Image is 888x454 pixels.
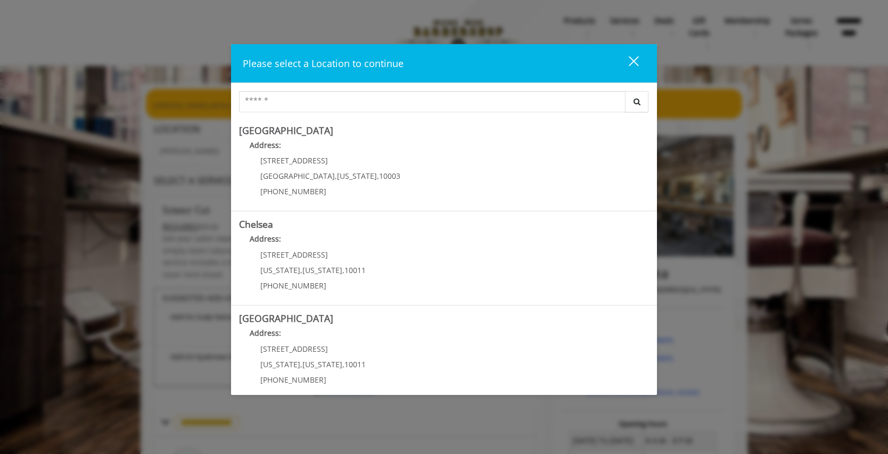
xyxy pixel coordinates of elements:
[337,171,377,181] span: [US_STATE]
[342,265,344,275] span: ,
[302,265,342,275] span: [US_STATE]
[239,312,333,325] b: [GEOGRAPHIC_DATA]
[260,171,335,181] span: [GEOGRAPHIC_DATA]
[250,234,281,244] b: Address:
[342,359,344,369] span: ,
[260,280,326,291] span: [PHONE_NUMBER]
[379,171,400,181] span: 10003
[302,359,342,369] span: [US_STATE]
[260,186,326,196] span: [PHONE_NUMBER]
[344,265,366,275] span: 10011
[239,124,333,137] b: [GEOGRAPHIC_DATA]
[300,359,302,369] span: ,
[260,250,328,260] span: [STREET_ADDRESS]
[344,359,366,369] span: 10011
[260,344,328,354] span: [STREET_ADDRESS]
[250,140,281,150] b: Address:
[609,52,645,74] button: close dialog
[631,98,643,105] i: Search button
[260,359,300,369] span: [US_STATE]
[300,265,302,275] span: ,
[260,265,300,275] span: [US_STATE]
[260,375,326,385] span: [PHONE_NUMBER]
[250,328,281,338] b: Address:
[260,155,328,166] span: [STREET_ADDRESS]
[239,91,626,112] input: Search Center
[335,171,337,181] span: ,
[243,57,404,70] span: Please select a Location to continue
[239,91,649,118] div: Center Select
[239,218,273,230] b: Chelsea
[616,55,638,71] div: close dialog
[377,171,379,181] span: ,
